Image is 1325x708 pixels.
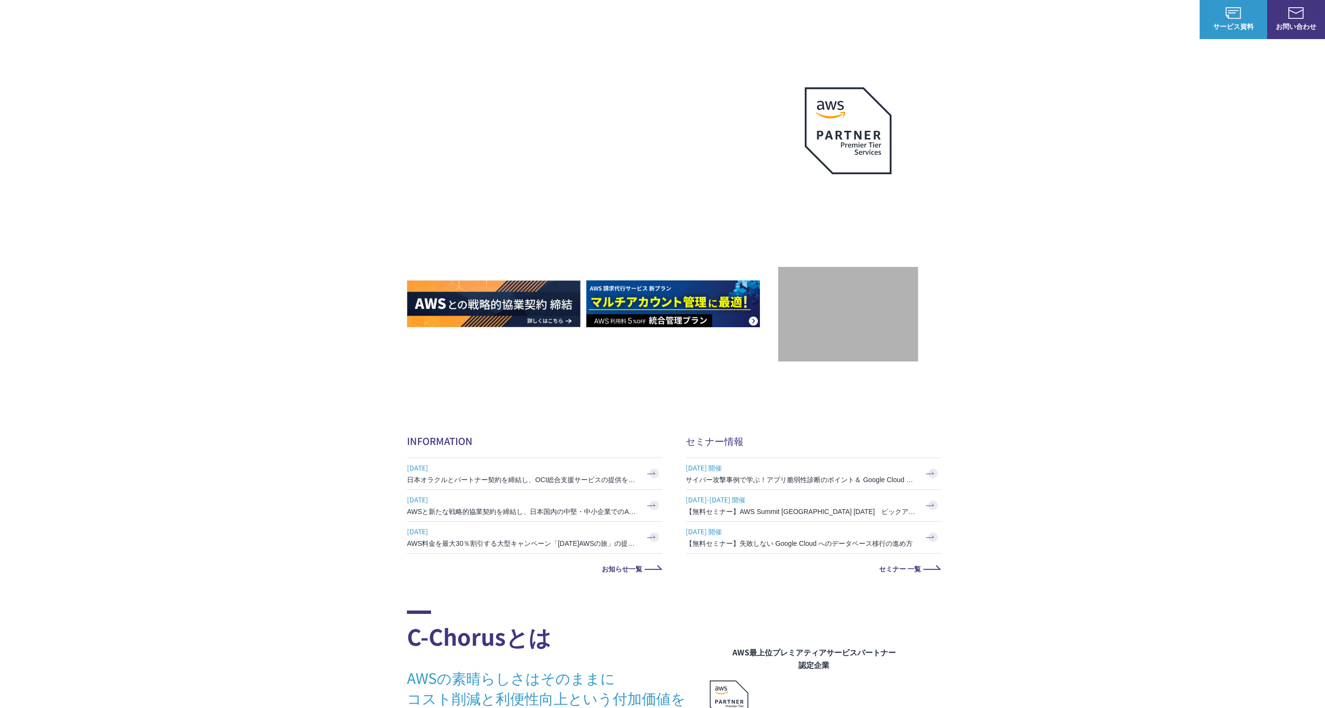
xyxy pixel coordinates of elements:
a: [DATE] AWSと新たな戦略的協業契約を締結し、日本国内の中堅・中小企業でのAWS活用を加速 [407,490,662,521]
span: [DATE] [407,524,638,539]
span: [DATE] 開催 [686,460,917,475]
img: お問い合わせ [1288,7,1304,19]
a: 導入事例 [1061,14,1088,25]
h3: 【無料セミナー】AWS Summit [GEOGRAPHIC_DATA] [DATE] ピックアップセッション [686,507,917,516]
p: 業種別ソリューション [964,14,1041,25]
a: AWS総合支援サービス C-Chorus NHN テコラスAWS総合支援サービス [14,8,181,31]
h2: セミナー情報 [686,434,941,448]
h3: 【無料セミナー】失敗しない Google Cloud へのデータベース移行の進め方 [686,539,917,548]
h3: AWSと新たな戦略的協業契約を締結し、日本国内の中堅・中小企業でのAWS活用を加速 [407,507,638,516]
p: ナレッジ [1107,14,1144,25]
a: [DATE] 日本オラクルとパートナー契約を締結し、OCI総合支援サービスの提供を開始 [407,458,662,489]
h1: AWS ジャーニーの 成功を実現 [407,159,778,251]
a: [DATE] 開催 【無料セミナー】失敗しない Google Cloud へのデータベース移行の進め方 [686,522,941,553]
span: NHN テコラス AWS総合支援サービス [111,9,181,29]
img: AWS請求代行サービス 統合管理プラン [586,280,760,327]
img: AWSプレミアティアサービスパートナー [805,87,892,174]
img: 契約件数 [798,281,899,352]
p: サービス [908,14,945,25]
span: [DATE] 開催 [686,524,917,539]
figcaption: AWS最上位プレミアティアサービスパートナー 認定企業 [710,646,918,671]
em: AWS [838,186,859,200]
h2: C-Chorusとは [407,611,710,653]
a: [DATE] 開催 サイバー攻撃事例で学ぶ！アプリ脆弱性診断のポイント＆ Google Cloud セキュリティ対策 [686,458,941,489]
h3: 日本オラクルとパートナー契約を締結し、OCI総合支援サービスの提供を開始 [407,475,638,485]
a: [DATE]-[DATE] 開催 【無料セミナー】AWS Summit [GEOGRAPHIC_DATA] [DATE] ピックアップセッション [686,490,941,521]
a: セミナー 一覧 [686,565,941,572]
span: [DATE] [407,460,638,475]
p: AWSの導入からコスト削減、 構成・運用の最適化からデータ活用まで 規模や業種業態を問わない マネージドサービスで [407,107,778,149]
a: ログイン [1163,14,1190,25]
span: [DATE]-[DATE] 開催 [686,492,917,507]
span: サービス資料 [1200,21,1267,31]
p: 最上位プレミアティア サービスパートナー [793,186,903,223]
img: AWSとの戦略的協業契約 締結 [407,280,581,327]
img: AWS総合支援サービス C-Chorus サービス資料 [1226,7,1241,19]
span: [DATE] [407,492,638,507]
p: 強み [866,14,889,25]
a: お知らせ一覧 [407,565,662,572]
h2: INFORMATION [407,434,662,448]
h3: AWS料金を最大30％割引する大型キャンペーン「[DATE]AWSの旅」の提供を開始 [407,539,638,548]
h3: サイバー攻撃事例で学ぶ！アプリ脆弱性診断のポイント＆ Google Cloud セキュリティ対策 [686,475,917,485]
span: お問い合わせ [1267,21,1325,31]
a: [DATE] AWS料金を最大30％割引する大型キャンペーン「[DATE]AWSの旅」の提供を開始 [407,522,662,553]
h3: AWSの素晴らしさはそのままに コスト削減と利便性向上という付加価値を [407,667,710,708]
